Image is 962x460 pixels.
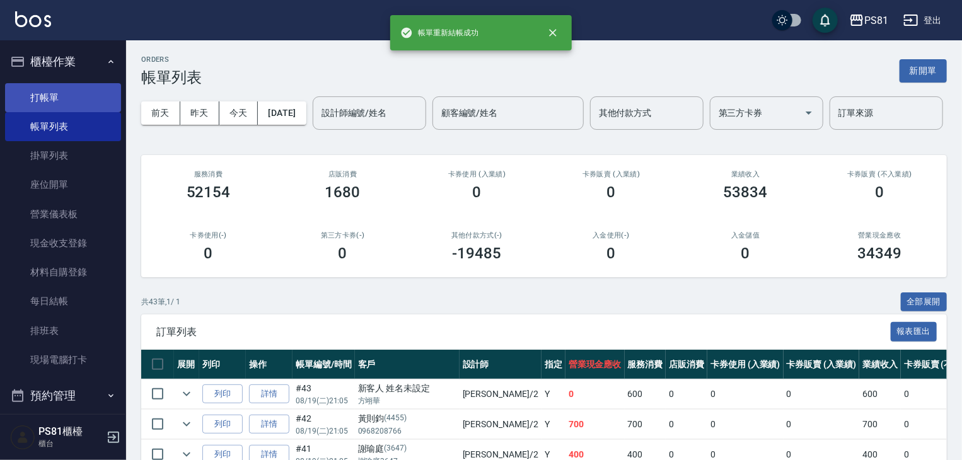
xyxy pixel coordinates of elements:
[565,410,625,439] td: 700
[5,229,121,258] a: 現金收支登錄
[539,19,567,47] button: close
[400,26,478,39] span: 帳單重新結帳成功
[15,11,51,27] img: Logo
[460,350,542,379] th: 設計師
[141,69,202,86] h3: 帳單列表
[693,231,797,239] h2: 入金儲值
[246,350,293,379] th: 操作
[858,244,902,262] h3: 34349
[10,425,35,450] img: Person
[156,326,891,338] span: 訂單列表
[296,395,352,406] p: 08/19 (二) 21:05
[707,379,784,409] td: 0
[202,415,243,434] button: 列印
[460,410,542,439] td: [PERSON_NAME] /2
[202,384,243,404] button: 列印
[741,244,750,262] h3: 0
[5,45,121,78] button: 櫃檯作業
[625,410,666,439] td: 700
[724,183,768,201] h3: 53834
[565,379,625,409] td: 0
[542,350,565,379] th: 指定
[358,395,456,406] p: 方翊華
[460,379,542,409] td: [PERSON_NAME] /2
[5,412,121,445] button: 報表及分析
[5,112,121,141] a: 帳單列表
[473,183,482,201] h3: 0
[293,379,355,409] td: #43
[799,103,819,123] button: Open
[542,410,565,439] td: Y
[666,410,707,439] td: 0
[199,350,246,379] th: 列印
[249,384,289,404] a: 詳情
[38,425,103,438] h5: PS81櫃檯
[828,231,932,239] h2: 營業現金應收
[5,379,121,412] button: 預約管理
[296,425,352,437] p: 08/19 (二) 21:05
[204,244,213,262] h3: 0
[559,231,663,239] h2: 入金使用(-)
[607,183,616,201] h3: 0
[542,379,565,409] td: Y
[174,350,199,379] th: 展開
[425,170,529,178] h2: 卡券使用 (入業績)
[693,170,797,178] h2: 業績收入
[5,316,121,345] a: 排班表
[784,410,860,439] td: 0
[358,425,456,437] p: 0968208766
[180,101,219,125] button: 昨天
[293,350,355,379] th: 帳單編號/時間
[625,379,666,409] td: 600
[607,244,616,262] h3: 0
[707,350,784,379] th: 卡券使用 (入業績)
[291,170,395,178] h2: 店販消費
[900,64,947,76] a: 新開單
[141,55,202,64] h2: ORDERS
[859,350,901,379] th: 業績收入
[5,83,121,112] a: 打帳單
[141,101,180,125] button: 前天
[666,379,707,409] td: 0
[177,384,196,403] button: expand row
[864,13,888,28] div: PS81
[784,379,860,409] td: 0
[177,415,196,434] button: expand row
[219,101,258,125] button: 今天
[5,170,121,199] a: 座位開單
[355,350,460,379] th: 客戶
[859,379,901,409] td: 600
[901,292,948,312] button: 全部展開
[358,382,456,395] div: 新客人 姓名未設定
[249,415,289,434] a: 詳情
[891,322,937,342] button: 報表匯出
[625,350,666,379] th: 服務消費
[325,183,361,201] h3: 1680
[859,410,901,439] td: 700
[385,412,407,425] p: (4455)
[38,438,103,449] p: 櫃台
[813,8,838,33] button: save
[5,345,121,374] a: 現場電腦打卡
[358,412,456,425] div: 黃則鈞
[784,350,860,379] th: 卡券販賣 (入業績)
[5,287,121,316] a: 每日結帳
[565,350,625,379] th: 營業現金應收
[425,231,529,239] h2: 其他付款方式(-)
[5,141,121,170] a: 掛單列表
[844,8,893,33] button: PS81
[898,9,947,32] button: 登出
[187,183,231,201] h3: 52154
[666,350,707,379] th: 店販消費
[291,231,395,239] h2: 第三方卡券(-)
[385,442,407,456] p: (3647)
[339,244,347,262] h3: 0
[293,410,355,439] td: #42
[358,442,456,456] div: 謝瑜庭
[156,170,260,178] h3: 服務消費
[828,170,932,178] h2: 卡券販賣 (不入業績)
[258,101,306,125] button: [DATE]
[453,244,502,262] h3: -19485
[141,296,180,308] p: 共 43 筆, 1 / 1
[891,325,937,337] a: 報表匯出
